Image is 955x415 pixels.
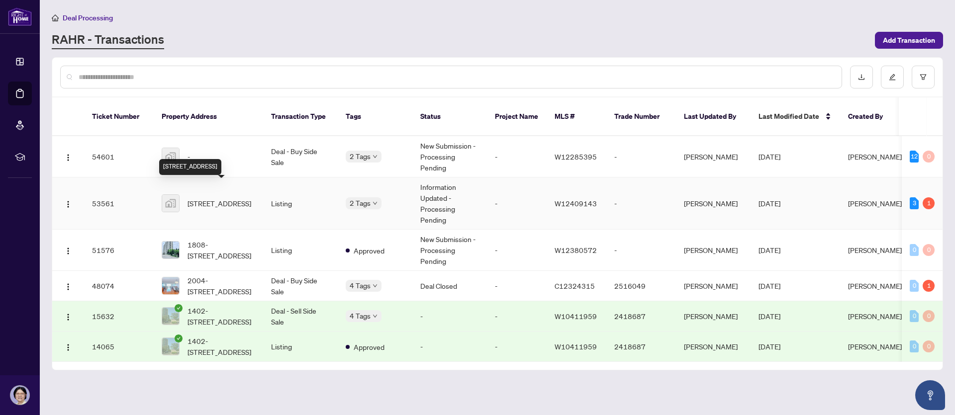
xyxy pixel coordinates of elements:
[60,242,76,258] button: Logo
[759,246,780,254] span: [DATE]
[923,244,935,256] div: 0
[912,66,935,88] button: filter
[84,271,154,301] td: 48074
[412,97,487,136] th: Status
[188,275,255,297] span: 2004-[STREET_ADDRESS]
[676,97,751,136] th: Last Updated By
[412,332,487,362] td: -
[60,149,76,165] button: Logo
[263,230,338,271] td: Listing
[412,230,487,271] td: New Submission - Processing Pending
[162,277,179,294] img: thumbnail-img
[60,278,76,294] button: Logo
[910,197,919,209] div: 3
[10,386,29,405] img: Profile Icon
[910,151,919,163] div: 12
[923,280,935,292] div: 1
[606,271,676,301] td: 2516049
[555,152,597,161] span: W12285395
[840,97,900,136] th: Created By
[162,195,179,212] img: thumbnail-img
[350,151,371,162] span: 2 Tags
[373,314,378,319] span: down
[64,200,72,208] img: Logo
[263,271,338,301] td: Deal - Buy Side Sale
[676,136,751,177] td: [PERSON_NAME]
[759,312,780,321] span: [DATE]
[555,199,597,208] span: W12409143
[8,7,32,26] img: logo
[84,332,154,362] td: 14065
[162,308,179,325] img: thumbnail-img
[263,301,338,332] td: Deal - Sell Side Sale
[606,136,676,177] td: -
[606,97,676,136] th: Trade Number
[412,177,487,230] td: Information Updated - Processing Pending
[759,152,780,161] span: [DATE]
[412,136,487,177] td: New Submission - Processing Pending
[759,199,780,208] span: [DATE]
[154,97,263,136] th: Property Address
[923,310,935,322] div: 0
[373,283,378,288] span: down
[60,308,76,324] button: Logo
[175,304,183,312] span: check-circle
[84,301,154,332] td: 15632
[676,301,751,332] td: [PERSON_NAME]
[188,335,255,357] span: 1402-[STREET_ADDRESS]
[881,66,904,88] button: edit
[354,245,384,256] span: Approved
[547,97,606,136] th: MLS #
[848,199,902,208] span: [PERSON_NAME]
[759,111,819,122] span: Last Modified Date
[64,343,72,351] img: Logo
[759,342,780,351] span: [DATE]
[848,246,902,254] span: [PERSON_NAME]
[555,342,597,351] span: W10411959
[487,177,547,230] td: -
[487,97,547,136] th: Project Name
[188,151,190,162] span: -
[676,230,751,271] td: [PERSON_NAME]
[263,332,338,362] td: Listing
[883,32,935,48] span: Add Transaction
[910,310,919,322] div: 0
[555,281,595,290] span: C12324315
[162,242,179,258] img: thumbnail-img
[373,154,378,159] span: down
[350,280,371,291] span: 4 Tags
[676,177,751,230] td: [PERSON_NAME]
[915,380,945,410] button: Open asap
[848,312,902,321] span: [PERSON_NAME]
[263,136,338,177] td: Deal - Buy Side Sale
[848,342,902,351] span: [PERSON_NAME]
[676,271,751,301] td: [PERSON_NAME]
[188,198,251,209] span: [STREET_ADDRESS]
[263,177,338,230] td: Listing
[850,66,873,88] button: download
[751,97,840,136] th: Last Modified Date
[487,271,547,301] td: -
[188,239,255,261] span: 1808-[STREET_ADDRESS]
[920,74,927,81] span: filter
[52,31,164,49] a: RAHR - Transactions
[606,332,676,362] td: 2418687
[555,246,597,254] span: W12380572
[910,340,919,352] div: 0
[84,97,154,136] th: Ticket Number
[487,332,547,362] td: -
[64,313,72,321] img: Logo
[606,177,676,230] td: -
[159,159,221,175] div: [STREET_ADDRESS]
[350,197,371,209] span: 2 Tags
[875,32,943,49] button: Add Transaction
[858,74,865,81] span: download
[52,14,59,21] span: home
[487,136,547,177] td: -
[162,148,179,165] img: thumbnail-img
[848,281,902,290] span: [PERSON_NAME]
[84,230,154,271] td: 51576
[60,195,76,211] button: Logo
[923,197,935,209] div: 1
[759,281,780,290] span: [DATE]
